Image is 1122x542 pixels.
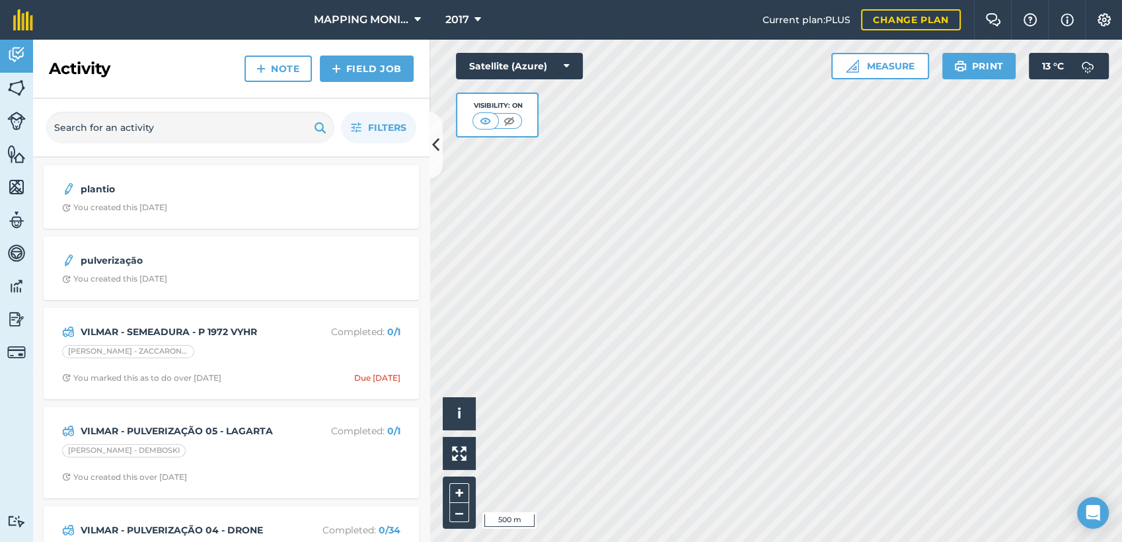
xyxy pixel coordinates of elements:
strong: 0 / 34 [379,524,400,536]
div: Due [DATE] [354,373,400,383]
div: Open Intercom Messenger [1077,497,1109,529]
img: svg+xml;base64,PD94bWwgdmVyc2lvbj0iMS4wIiBlbmNvZGluZz0idXRmLTgiPz4KPCEtLSBHZW5lcmF0b3I6IEFkb2JlIE... [7,515,26,527]
strong: 0 / 1 [387,425,400,437]
strong: 0 / 1 [387,326,400,338]
img: svg+xml;base64,PHN2ZyB4bWxucz0iaHR0cDovL3d3dy53My5vcmcvMjAwMC9zdmciIHdpZHRoPSI1NiIgaGVpZ2h0PSI2MC... [7,177,26,197]
button: 13 °C [1029,53,1109,79]
img: svg+xml;base64,PD94bWwgdmVyc2lvbj0iMS4wIiBlbmNvZGluZz0idXRmLTgiPz4KPCEtLSBHZW5lcmF0b3I6IEFkb2JlIE... [1074,53,1101,79]
div: You created this over [DATE] [62,472,187,483]
img: Clock with arrow pointing clockwise [62,204,71,212]
a: VILMAR - SEMEADURA - P 1972 VYHRCompleted: 0/1[PERSON_NAME] - ZACCARON 02 - 3Clock with arrow poi... [52,316,411,391]
img: svg+xml;base64,PHN2ZyB4bWxucz0iaHR0cDovL3d3dy53My5vcmcvMjAwMC9zdmciIHdpZHRoPSIxNCIgaGVpZ2h0PSIyNC... [256,61,266,77]
img: svg+xml;base64,PHN2ZyB4bWxucz0iaHR0cDovL3d3dy53My5vcmcvMjAwMC9zdmciIHdpZHRoPSIxOSIgaGVpZ2h0PSIyNC... [314,120,326,135]
img: svg+xml;base64,PHN2ZyB4bWxucz0iaHR0cDovL3d3dy53My5vcmcvMjAwMC9zdmciIHdpZHRoPSI1MCIgaGVpZ2h0PSI0MC... [477,114,494,128]
a: pulverizaçãoClock with arrow pointing clockwiseYou created this [DATE] [52,245,411,292]
img: svg+xml;base64,PHN2ZyB4bWxucz0iaHR0cDovL3d3dy53My5vcmcvMjAwMC9zdmciIHdpZHRoPSIxOSIgaGVpZ2h0PSIyNC... [954,58,967,74]
span: i [457,405,461,422]
a: plantioClock with arrow pointing clockwiseYou created this [DATE] [52,173,411,221]
div: You created this [DATE] [62,202,167,213]
div: [PERSON_NAME] - ZACCARON 02 - 3 [62,345,194,358]
span: Filters [368,120,406,135]
p: Completed : [295,325,400,339]
img: Clock with arrow pointing clockwise [62,473,71,481]
span: 13 ° C [1042,53,1064,79]
img: svg+xml;base64,PD94bWwgdmVyc2lvbj0iMS4wIiBlbmNvZGluZz0idXRmLTgiPz4KPCEtLSBHZW5lcmF0b3I6IEFkb2JlIE... [7,243,26,263]
button: – [449,503,469,522]
a: Field Job [320,56,414,82]
p: Completed : [295,424,400,438]
a: VILMAR - PULVERIZAÇÃO 05 - LAGARTACompleted: 0/1[PERSON_NAME] - DEMBOSKIClock with arrow pointing... [52,415,411,490]
img: Clock with arrow pointing clockwise [62,275,71,284]
img: Two speech bubbles overlapping with the left bubble in the forefront [985,13,1001,26]
div: You marked this as to do over [DATE] [62,373,221,383]
img: Ruler icon [846,59,859,73]
strong: VILMAR - SEMEADURA - P 1972 VYHR [81,325,290,339]
a: Note [244,56,312,82]
span: MAPPING MONITORAMENTO AGRICOLA [314,12,409,28]
button: Filters [341,112,416,143]
strong: plantio [81,182,290,196]
img: svg+xml;base64,PD94bWwgdmVyc2lvbj0iMS4wIiBlbmNvZGluZz0idXRmLTgiPz4KPCEtLSBHZW5lcmF0b3I6IEFkb2JlIE... [7,309,26,329]
span: Current plan : PLUS [763,13,850,27]
img: svg+xml;base64,PD94bWwgdmVyc2lvbj0iMS4wIiBlbmNvZGluZz0idXRmLTgiPz4KPCEtLSBHZW5lcmF0b3I6IEFkb2JlIE... [7,45,26,65]
img: svg+xml;base64,PD94bWwgdmVyc2lvbj0iMS4wIiBlbmNvZGluZz0idXRmLTgiPz4KPCEtLSBHZW5lcmF0b3I6IEFkb2JlIE... [62,252,75,268]
a: Change plan [861,9,961,30]
img: fieldmargin Logo [13,9,33,30]
img: svg+xml;base64,PHN2ZyB4bWxucz0iaHR0cDovL3d3dy53My5vcmcvMjAwMC9zdmciIHdpZHRoPSIxNyIgaGVpZ2h0PSIxNy... [1061,12,1074,28]
button: Satellite (Azure) [456,53,583,79]
img: svg+xml;base64,PHN2ZyB4bWxucz0iaHR0cDovL3d3dy53My5vcmcvMjAwMC9zdmciIHdpZHRoPSI1NiIgaGVpZ2h0PSI2MC... [7,144,26,164]
div: Visibility: On [472,100,523,111]
img: svg+xml;base64,PD94bWwgdmVyc2lvbj0iMS4wIiBlbmNvZGluZz0idXRmLTgiPz4KPCEtLSBHZW5lcmF0b3I6IEFkb2JlIE... [7,343,26,362]
img: svg+xml;base64,PD94bWwgdmVyc2lvbj0iMS4wIiBlbmNvZGluZz0idXRmLTgiPz4KPCEtLSBHZW5lcmF0b3I6IEFkb2JlIE... [62,522,75,538]
p: Completed : [295,523,400,537]
button: i [443,397,476,430]
button: Measure [831,53,929,79]
div: [PERSON_NAME] - DEMBOSKI [62,444,186,457]
strong: pulverização [81,253,290,268]
img: A cog icon [1096,13,1112,26]
img: svg+xml;base64,PD94bWwgdmVyc2lvbj0iMS4wIiBlbmNvZGluZz0idXRmLTgiPz4KPCEtLSBHZW5lcmF0b3I6IEFkb2JlIE... [62,423,75,439]
img: svg+xml;base64,PD94bWwgdmVyc2lvbj0iMS4wIiBlbmNvZGluZz0idXRmLTgiPz4KPCEtLSBHZW5lcmF0b3I6IEFkb2JlIE... [62,324,75,340]
img: svg+xml;base64,PHN2ZyB4bWxucz0iaHR0cDovL3d3dy53My5vcmcvMjAwMC9zdmciIHdpZHRoPSIxNCIgaGVpZ2h0PSIyNC... [332,61,341,77]
button: + [449,483,469,503]
img: svg+xml;base64,PD94bWwgdmVyc2lvbj0iMS4wIiBlbmNvZGluZz0idXRmLTgiPz4KPCEtLSBHZW5lcmF0b3I6IEFkb2JlIE... [62,181,75,197]
div: You created this [DATE] [62,274,167,284]
img: Clock with arrow pointing clockwise [62,373,71,382]
input: Search for an activity [46,112,334,143]
strong: VILMAR - PULVERIZAÇÃO 04 - DRONE [81,523,290,537]
img: Four arrows, one pointing top left, one top right, one bottom right and the last bottom left [452,446,467,461]
img: svg+xml;base64,PHN2ZyB4bWxucz0iaHR0cDovL3d3dy53My5vcmcvMjAwMC9zdmciIHdpZHRoPSI1MCIgaGVpZ2h0PSI0MC... [501,114,517,128]
strong: VILMAR - PULVERIZAÇÃO 05 - LAGARTA [81,424,290,438]
img: svg+xml;base64,PD94bWwgdmVyc2lvbj0iMS4wIiBlbmNvZGluZz0idXRmLTgiPz4KPCEtLSBHZW5lcmF0b3I6IEFkb2JlIE... [7,112,26,130]
img: svg+xml;base64,PD94bWwgdmVyc2lvbj0iMS4wIiBlbmNvZGluZz0idXRmLTgiPz4KPCEtLSBHZW5lcmF0b3I6IEFkb2JlIE... [7,210,26,230]
img: A question mark icon [1022,13,1038,26]
button: Print [942,53,1016,79]
img: svg+xml;base64,PHN2ZyB4bWxucz0iaHR0cDovL3d3dy53My5vcmcvMjAwMC9zdmciIHdpZHRoPSI1NiIgaGVpZ2h0PSI2MC... [7,78,26,98]
h2: Activity [49,58,110,79]
img: svg+xml;base64,PD94bWwgdmVyc2lvbj0iMS4wIiBlbmNvZGluZz0idXRmLTgiPz4KPCEtLSBHZW5lcmF0b3I6IEFkb2JlIE... [7,276,26,296]
span: 2017 [445,12,469,28]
